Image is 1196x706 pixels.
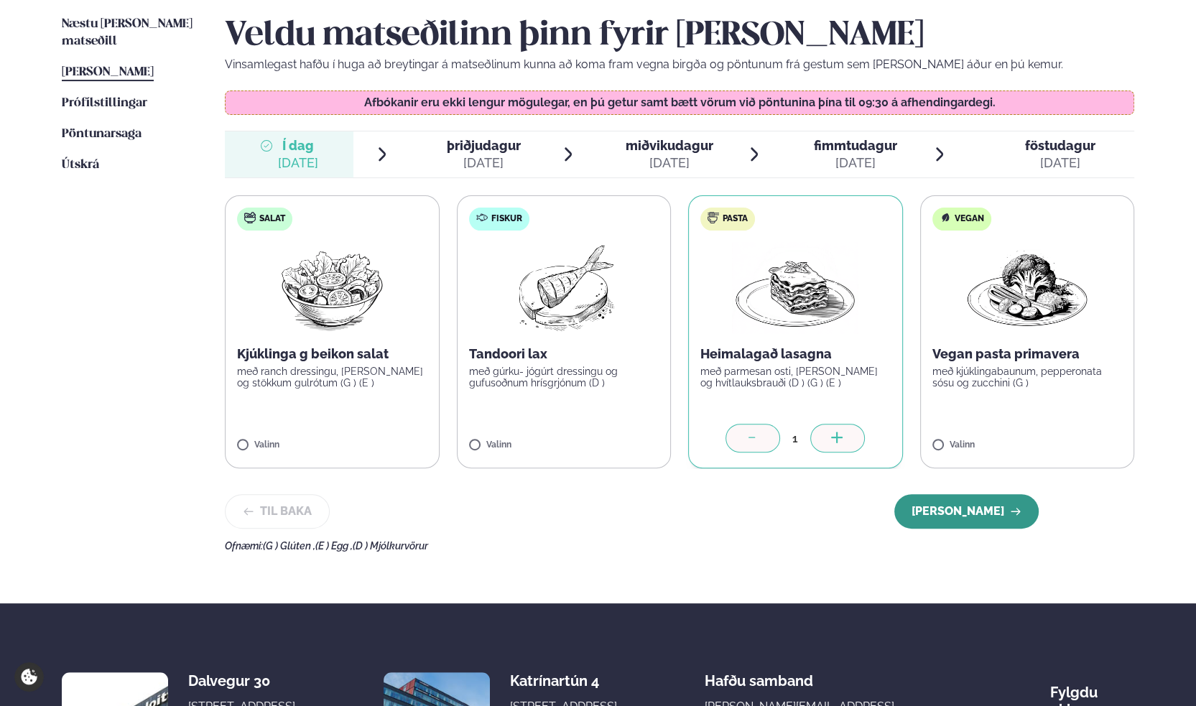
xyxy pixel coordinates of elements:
span: (E ) Egg , [315,540,353,552]
div: Ofnæmi: [225,540,1134,552]
span: Pöntunarsaga [62,128,142,140]
img: fish.svg [476,212,488,223]
span: Prófílstillingar [62,97,147,109]
button: Til baka [225,494,330,529]
div: [DATE] [626,154,713,172]
div: Dalvegur 30 [188,672,302,689]
span: (D ) Mjólkurvörur [353,540,428,552]
img: Lasagna.png [732,242,858,334]
p: með gúrku- jógúrt dressingu og gufusoðnum hrísgrjónum (D ) [469,366,659,389]
img: salad.svg [244,212,256,223]
span: þriðjudagur [447,138,521,153]
h2: Veldu matseðilinn þinn fyrir [PERSON_NAME] [225,16,1134,56]
div: [DATE] [1025,154,1095,172]
a: Útskrá [62,157,99,174]
p: Afbókanir eru ekki lengur mögulegar, en þú getur samt bætt vörum við pöntunina þína til 09:30 á a... [240,97,1120,108]
a: Cookie settings [14,662,44,692]
img: Fish.png [500,242,627,334]
div: Katrínartún 4 [509,672,624,689]
span: [PERSON_NAME] [62,66,154,78]
span: Salat [259,213,285,225]
span: Í dag [278,137,318,154]
span: föstudagur [1025,138,1095,153]
img: Salad.png [269,242,396,334]
span: Hafðu samband [705,661,813,689]
p: Vinsamlegast hafðu í huga að breytingar á matseðlinum kunna að koma fram vegna birgða og pöntunum... [225,56,1134,73]
a: Pöntunarsaga [62,126,142,143]
p: Kjúklinga g beikon salat [237,345,427,363]
p: með ranch dressingu, [PERSON_NAME] og stökkum gulrótum (G ) (E ) [237,366,427,389]
span: Pasta [723,213,748,225]
a: Prófílstillingar [62,95,147,112]
img: Vegan.png [964,242,1090,334]
p: með kjúklingabaunum, pepperonata sósu og zucchini (G ) [932,366,1123,389]
span: Vegan [955,213,984,225]
img: Vegan.svg [940,212,951,223]
div: [DATE] [814,154,897,172]
span: Fiskur [491,213,522,225]
div: [DATE] [447,154,521,172]
div: [DATE] [278,154,318,172]
a: [PERSON_NAME] [62,64,154,81]
span: (G ) Glúten , [263,540,315,552]
p: Heimalagað lasagna [700,345,891,363]
span: Næstu [PERSON_NAME] matseðill [62,18,193,47]
img: pasta.svg [708,212,719,223]
p: Vegan pasta primavera [932,345,1123,363]
a: Næstu [PERSON_NAME] matseðill [62,16,196,50]
div: 1 [780,430,810,447]
button: [PERSON_NAME] [894,494,1039,529]
span: fimmtudagur [814,138,897,153]
p: Tandoori lax [469,345,659,363]
span: Útskrá [62,159,99,171]
span: miðvikudagur [626,138,713,153]
p: með parmesan osti, [PERSON_NAME] og hvítlauksbrauði (D ) (G ) (E ) [700,366,891,389]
